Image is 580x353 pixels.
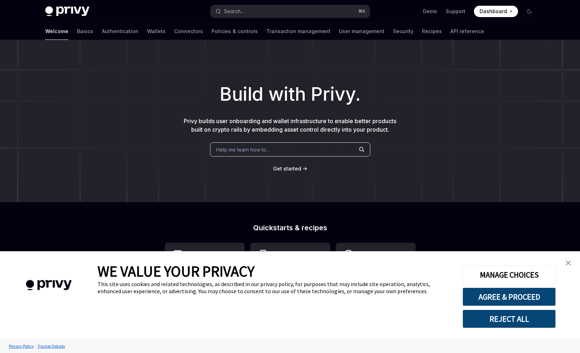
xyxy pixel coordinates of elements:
[216,146,270,153] span: Help me learn how to…
[273,165,301,172] a: Get started
[174,23,203,40] a: Connectors
[336,243,416,315] a: **** *****Whitelabel login, wallets, and user management with your own UI and branding.
[422,23,442,40] a: Recipes
[524,6,535,17] button: Toggle dark mode
[98,280,452,295] div: This site uses cookies and related technologies, as described in our privacy policy, for purposes...
[184,117,396,133] span: Privy builds user onboarding and wallet infrastructure to enable better products built on crypto ...
[423,8,437,15] a: Demo
[474,6,518,17] a: Dashboard
[463,265,556,284] button: MANAGE CHOICES
[266,23,330,40] a: Transaction management
[224,7,244,16] div: Search...
[561,256,575,270] a: close banner
[463,310,556,328] button: REJECT ALL
[147,23,166,40] a: Wallets
[480,8,507,15] span: Dashboard
[11,80,569,108] h1: Build with Privy.
[77,23,93,40] a: Basics
[165,224,416,231] h2: Quickstarts & recipes
[446,8,465,15] a: Support
[250,243,330,315] a: **** **** **** ***Use the React Native SDK to build a mobile app on Solana.
[463,288,556,306] button: AGREE & PROCEED
[7,340,36,352] a: Privacy Policy
[273,165,301,172] span: Get started
[210,5,370,18] button: Search...⌘K
[11,270,87,301] img: company logo
[393,23,413,40] a: Security
[339,23,385,40] a: User management
[102,23,139,40] a: Authentication
[45,6,89,16] img: dark logo
[211,23,258,40] a: Policies & controls
[450,23,484,40] a: API reference
[45,23,68,40] a: Welcome
[36,340,67,352] a: Tracker Details
[358,9,366,14] span: ⌘ K
[98,262,255,280] span: WE VALUE YOUR PRIVACY
[566,260,571,265] img: close banner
